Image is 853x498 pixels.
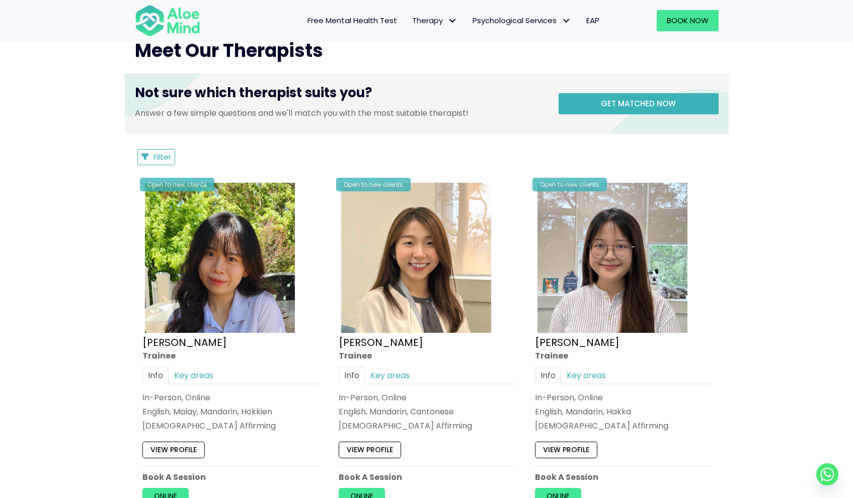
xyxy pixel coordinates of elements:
[537,183,687,333] img: IMG_3049 – Joanne Lee
[140,178,214,191] div: Open to new clients
[341,183,491,333] img: IMG_1660 – Tracy Kwah
[405,10,465,31] a: TherapyTherapy: submenu
[339,406,515,417] p: English, Mandarin, Cantonese
[135,38,323,63] span: Meet Our Therapists
[601,98,676,109] span: Get matched now
[816,463,838,485] a: Whatsapp
[535,392,711,403] div: In-Person, Online
[135,4,200,37] img: Aloe mind Logo
[559,14,574,28] span: Psychological Services: submenu
[445,14,460,28] span: Therapy: submenu
[339,442,401,458] a: View profile
[535,420,711,432] div: [DEMOGRAPHIC_DATA] Affirming
[339,420,515,432] div: [DEMOGRAPHIC_DATA] Affirming
[365,367,415,384] a: Key areas
[559,93,719,114] a: Get matched now
[579,10,607,31] a: EAP
[535,335,619,349] a: [PERSON_NAME]
[465,10,579,31] a: Psychological ServicesPsychological Services: submenu
[412,15,457,26] span: Therapy
[339,349,515,361] div: Trainee
[153,152,171,162] span: Filter
[213,10,607,31] nav: Menu
[657,10,719,31] a: Book Now
[142,349,319,361] div: Trainee
[142,367,169,384] a: Info
[135,107,544,119] p: Answer a few simple questions and we'll match you with the most suitable therapist!
[145,183,295,333] img: Aloe Mind Profile Pic – Christie Yong Kar Xin
[142,442,205,458] a: View profile
[142,392,319,403] div: In-Person, Online
[142,420,319,432] div: [DEMOGRAPHIC_DATA] Affirming
[339,367,365,384] a: Info
[339,392,515,403] div: In-Person, Online
[535,367,561,384] a: Info
[142,406,319,417] p: English, Malay, Mandarin, Hokkien
[307,15,397,26] span: Free Mental Health Test
[135,84,544,107] h3: Not sure which therapist suits you?
[473,15,571,26] span: Psychological Services
[535,406,711,417] p: English, Mandarin, Hakka
[142,471,319,483] p: Book A Session
[142,335,227,349] a: [PERSON_NAME]
[300,10,405,31] a: Free Mental Health Test
[535,471,711,483] p: Book A Session
[532,178,607,191] div: Open to new clients
[535,349,711,361] div: Trainee
[137,149,176,165] button: Filter Listings
[586,15,599,26] span: EAP
[339,335,423,349] a: [PERSON_NAME]
[667,15,709,26] span: Book Now
[535,442,597,458] a: View profile
[336,178,411,191] div: Open to new clients
[339,471,515,483] p: Book A Session
[561,367,611,384] a: Key areas
[169,367,219,384] a: Key areas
